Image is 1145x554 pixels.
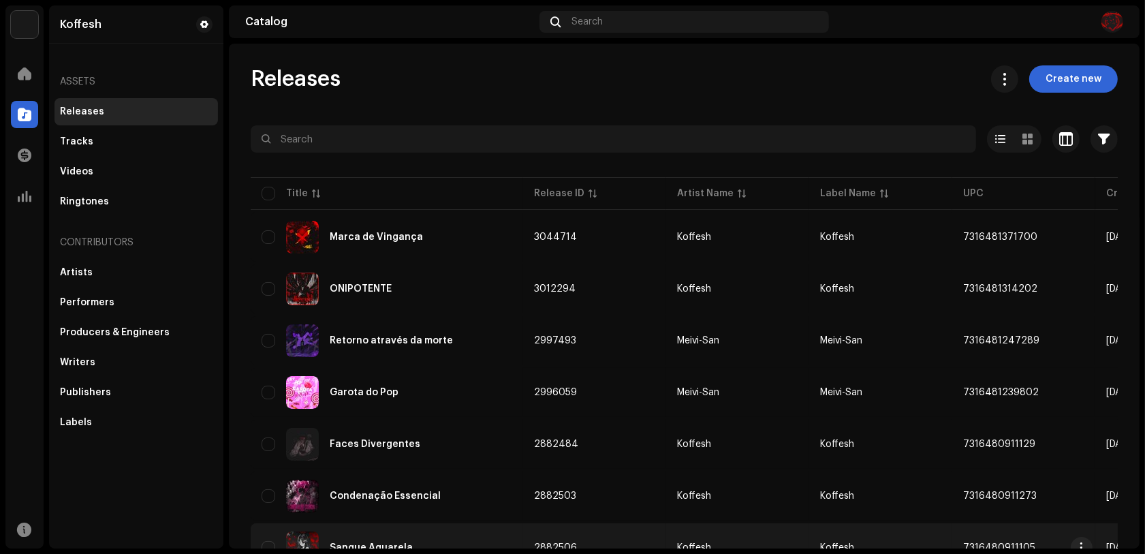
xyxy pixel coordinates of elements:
div: Tracks [60,136,93,147]
span: Koffesh [677,284,798,294]
img: 9cf72ba8-a789-4dd3-baba-80ef80019981 [286,273,319,305]
span: Sep 2, 2025 [1106,388,1135,397]
div: Marca de Vingança [330,232,423,242]
div: Title [286,187,308,200]
div: Sangue Aquarela [330,543,413,553]
div: Garota do Pop [330,388,398,397]
re-m-nav-item: Producers & Engineers [54,319,218,346]
re-m-nav-item: Releases [54,98,218,125]
div: Artist Name [677,187,734,200]
re-m-nav-item: Videos [54,158,218,185]
button: Create new [1029,65,1118,93]
div: Faces Divergentes [330,440,420,449]
span: Meivi-San [820,388,862,397]
span: Oct 5, 2025 [1106,232,1135,242]
span: Koffesh [820,232,854,242]
div: Koffesh [677,284,711,294]
div: Ringtones [60,196,109,207]
img: e5e09945-204d-4c68-9f9b-e37049e1ca76 [286,324,319,357]
span: Releases [251,65,341,93]
span: 3044714 [534,232,577,242]
span: Koffesh [677,491,798,501]
div: Producers & Engineers [60,327,170,338]
span: Jun 20, 2025 [1106,491,1135,501]
re-m-nav-item: Performers [54,289,218,316]
re-m-nav-item: Writers [54,349,218,376]
re-m-nav-item: Tracks [54,128,218,155]
span: 2882506 [534,543,577,553]
img: 1f3bc570-593f-43b8-beca-241cacc09fcc [286,480,319,512]
span: Koffesh [820,284,854,294]
span: 7316480911105 [963,543,1035,553]
img: e05d74e2-e691-4722-8bec-18962dd16523 [1101,11,1123,33]
div: Labels [60,417,92,428]
span: Koffesh [677,232,798,242]
div: Koffesh [60,19,101,30]
img: de0d2825-999c-4937-b35a-9adca56ee094 [11,11,38,38]
span: Jun 20, 2025 [1106,543,1135,553]
span: Sep 4, 2025 [1106,336,1135,345]
div: Publishers [60,387,111,398]
re-m-nav-item: Labels [54,409,218,436]
img: 08fe6731-ecfc-492c-bce1-4c54bf8537bc [286,221,319,253]
div: Koffesh [677,543,711,553]
span: 2882484 [534,440,578,449]
div: Meivi-San [677,336,719,345]
span: 7316480911129 [963,440,1035,449]
span: 2997493 [534,336,576,345]
span: Sep 21, 2025 [1106,284,1135,294]
span: 7316481314202 [963,284,1037,294]
div: Videos [60,166,93,177]
img: 86fc848e-dc38-40ed-a3f3-a354ca141ab9 [286,376,319,409]
span: 3012294 [534,284,576,294]
span: 7316480911273 [963,491,1037,501]
div: Release ID [534,187,584,200]
span: Meivi-San [820,336,862,345]
div: Condenação Essencial [330,491,441,501]
span: Meivi-San [677,336,798,345]
span: Search [571,16,603,27]
div: Artists [60,267,93,278]
re-a-nav-header: Contributors [54,226,218,259]
div: Releases [60,106,104,117]
div: Catalog [245,16,534,27]
div: Retorno através da morte [330,336,453,345]
img: d5945181-9d7c-45f8-82ac-0ced37479757 [286,428,319,461]
span: Koffesh [677,440,798,449]
span: Jun 20, 2025 [1106,440,1135,449]
span: Create new [1046,65,1101,93]
div: Writers [60,357,95,368]
div: Koffesh [677,232,711,242]
re-m-nav-item: Artists [54,259,218,286]
re-m-nav-item: Ringtones [54,188,218,215]
span: Koffesh [677,543,798,553]
span: 7316481371700 [963,232,1037,242]
span: Koffesh [820,543,854,553]
input: Search [251,125,976,153]
div: Koffesh [677,491,711,501]
span: 7316481239802 [963,388,1039,397]
div: ONIPOTENTE [330,284,392,294]
span: 2882503 [534,491,576,501]
span: Koffesh [820,440,854,449]
span: Koffesh [820,491,854,501]
div: Performers [60,297,114,308]
div: Koffesh [677,440,711,449]
div: Label Name [820,187,876,200]
div: Meivi-San [677,388,719,397]
span: 2996059 [534,388,577,397]
re-m-nav-item: Publishers [54,379,218,406]
span: Meivi-San [677,388,798,397]
span: 7316481247289 [963,336,1039,345]
re-a-nav-header: Assets [54,65,218,98]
